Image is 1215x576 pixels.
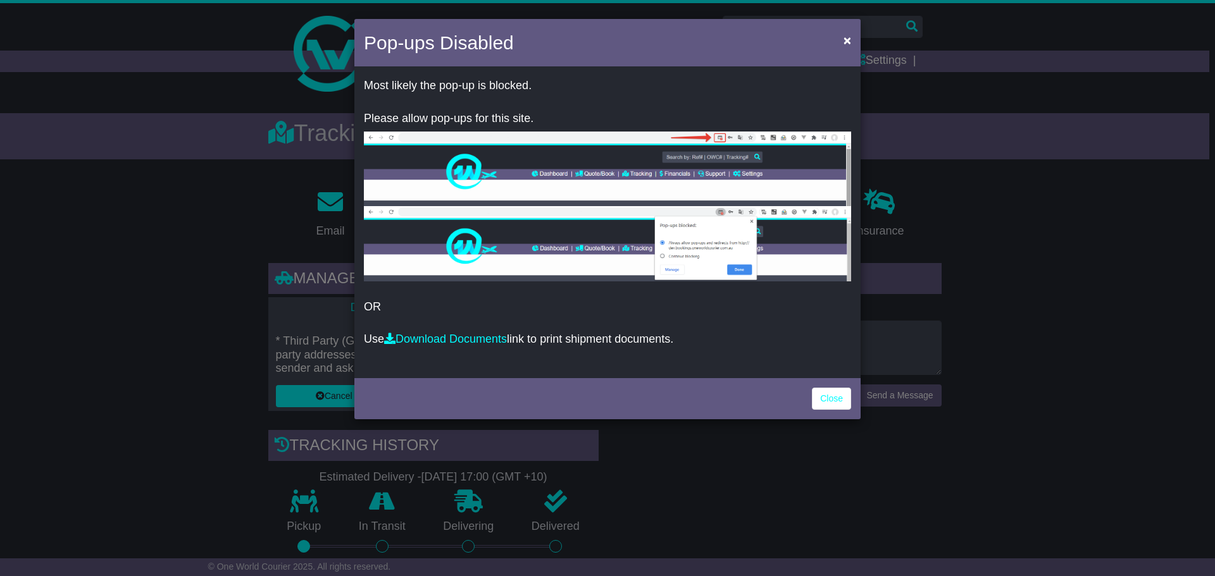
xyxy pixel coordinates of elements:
button: Close [837,27,857,53]
a: Download Documents [384,333,507,345]
p: Use link to print shipment documents. [364,333,851,346]
p: Most likely the pop-up is blocked. [364,79,851,93]
span: × [844,33,851,47]
div: OR [354,70,861,375]
img: allow-popup-2.png [364,206,851,281]
h4: Pop-ups Disabled [364,28,514,57]
p: Please allow pop-ups for this site. [364,112,851,126]
a: Close [812,388,851,410]
img: allow-popup-1.png [364,132,851,206]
